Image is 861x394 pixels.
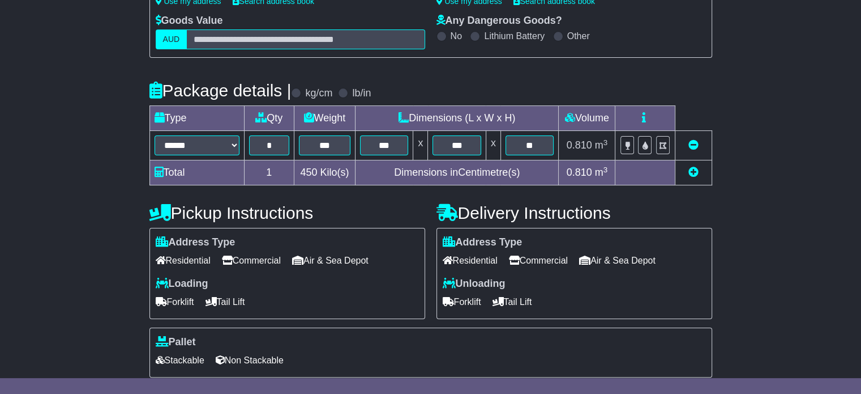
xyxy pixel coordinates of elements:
[156,293,194,311] span: Forklift
[567,139,592,151] span: 0.810
[688,167,699,178] a: Add new item
[156,252,211,269] span: Residential
[305,87,332,100] label: kg/cm
[509,252,568,269] span: Commercial
[149,160,244,185] td: Total
[355,106,558,131] td: Dimensions (L x W x H)
[486,131,500,160] td: x
[156,278,208,290] label: Loading
[149,204,425,222] h4: Pickup Instructions
[149,106,244,131] td: Type
[216,351,284,369] span: Non Stackable
[443,278,506,290] label: Unloading
[156,236,235,249] label: Address Type
[567,167,592,178] span: 0.810
[595,167,608,178] span: m
[156,351,204,369] span: Stackable
[443,236,522,249] label: Address Type
[443,293,481,311] span: Forklift
[579,252,656,269] span: Air & Sea Depot
[436,15,562,27] label: Any Dangerous Goods?
[443,252,498,269] span: Residential
[244,106,294,131] td: Qty
[603,138,608,147] sup: 3
[688,139,699,151] a: Remove this item
[222,252,281,269] span: Commercial
[413,131,428,160] td: x
[205,293,245,311] span: Tail Lift
[156,29,187,49] label: AUD
[294,160,355,185] td: Kilo(s)
[492,293,532,311] span: Tail Lift
[355,160,558,185] td: Dimensions in Centimetre(s)
[559,106,615,131] td: Volume
[300,167,317,178] span: 450
[595,139,608,151] span: m
[436,204,712,222] h4: Delivery Instructions
[292,252,369,269] span: Air & Sea Depot
[484,31,545,41] label: Lithium Battery
[567,31,590,41] label: Other
[603,166,608,174] sup: 3
[294,106,355,131] td: Weight
[352,87,371,100] label: lb/in
[149,81,292,100] h4: Package details |
[451,31,462,41] label: No
[244,160,294,185] td: 1
[156,336,196,349] label: Pallet
[156,15,223,27] label: Goods Value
